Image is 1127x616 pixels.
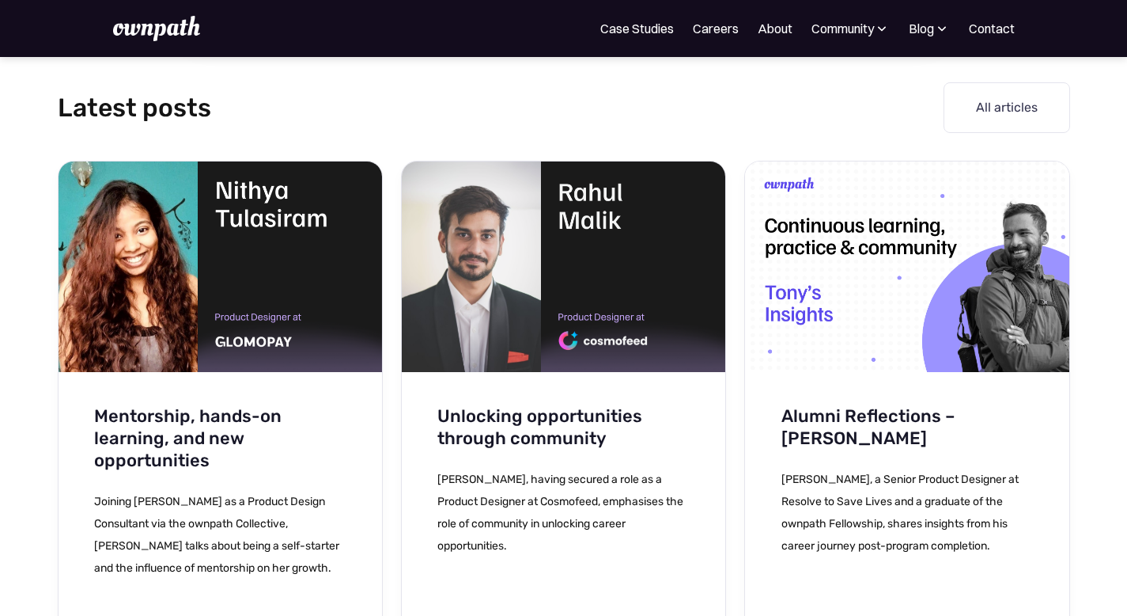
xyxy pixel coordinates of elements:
[402,162,725,372] img: Unlocking opportunities through community
[600,19,674,38] a: Case Studies
[437,469,689,557] p: [PERSON_NAME], having secured a role as a Product Designer at Cosmofeed, emphasises the role of c...
[811,19,890,38] div: Community
[811,19,874,38] div: Community
[909,19,934,38] div: Blog
[94,491,346,580] p: Joining [PERSON_NAME] as a Product Design Consultant via the ownpath Collective, [PERSON_NAME] ta...
[693,19,739,38] a: Careers
[781,469,1033,557] p: [PERSON_NAME], a Senior Product Designer at Resolve to Save Lives and a graduate of the ownpath F...
[58,93,211,123] h2: Latest posts
[59,162,382,372] img: Mentorship, hands-on learning, and new opportunities
[944,82,1070,133] a: All articles
[94,405,346,472] h3: Mentorship, hands-on learning, and new opportunities
[781,405,1033,450] h3: Alumni Reflections – [PERSON_NAME]
[437,405,689,450] h3: Unlocking opportunities through community
[969,19,1015,38] a: Contact
[758,19,792,38] a: About
[745,162,1068,372] img: Alumni Reflections – Tony Joy
[909,19,950,38] div: Blog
